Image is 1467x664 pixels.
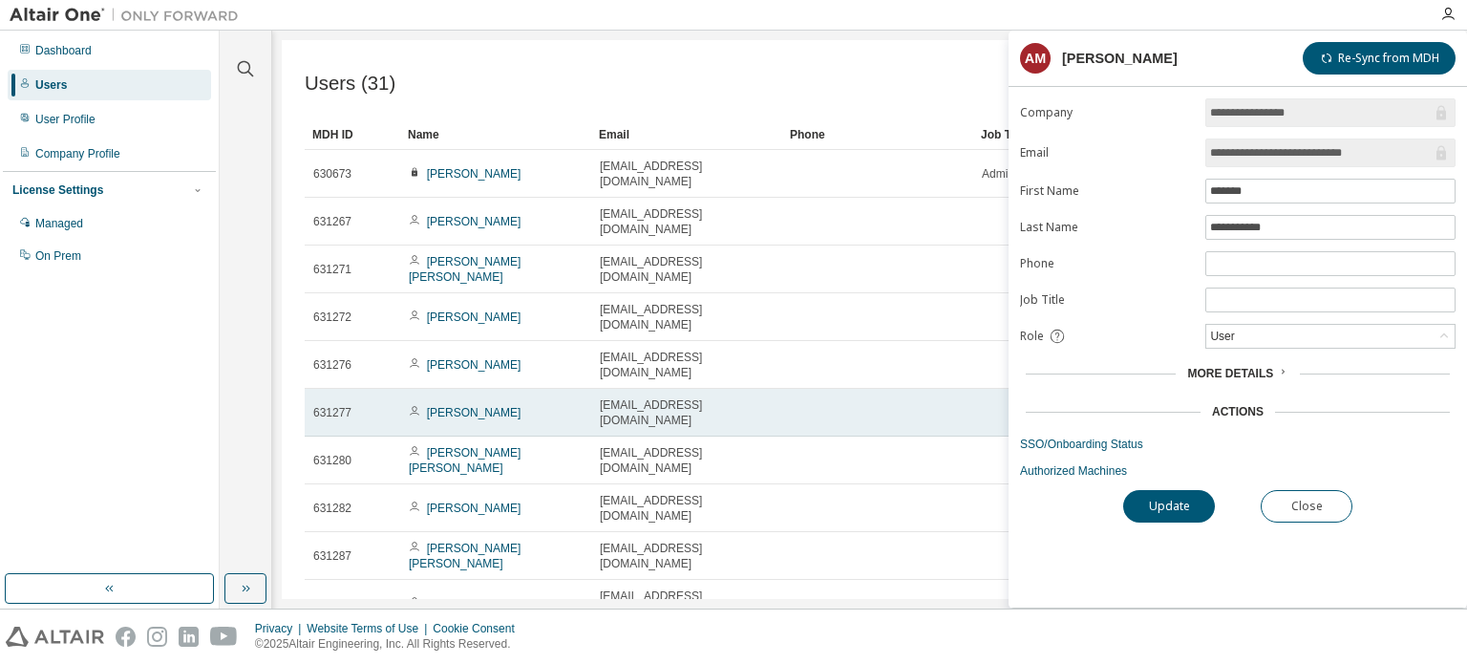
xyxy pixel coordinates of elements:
span: [EMAIL_ADDRESS][DOMAIN_NAME] [600,302,774,332]
span: [EMAIL_ADDRESS][DOMAIN_NAME] [600,159,774,189]
a: [PERSON_NAME] [PERSON_NAME] [409,446,521,475]
img: instagram.svg [147,627,167,647]
div: Job Title [981,119,1157,150]
span: 631277 [313,405,351,420]
span: Role [1020,329,1044,344]
img: facebook.svg [116,627,136,647]
label: Phone [1020,256,1194,271]
span: 631289 [313,596,351,611]
a: [PERSON_NAME] [427,406,521,419]
span: 631271 [313,262,351,277]
span: [EMAIL_ADDRESS][DOMAIN_NAME] [600,206,774,237]
button: Update [1123,490,1215,523]
span: [EMAIL_ADDRESS][DOMAIN_NAME] [600,254,774,285]
button: Close [1261,490,1352,523]
div: MDH ID [312,119,393,150]
div: Users [35,77,67,93]
div: Managed [35,216,83,231]
span: Users (31) [305,73,395,95]
span: 631280 [313,453,351,468]
div: Name [408,119,584,150]
a: [PERSON_NAME] [427,215,521,228]
div: User [1207,326,1237,347]
img: youtube.svg [210,627,238,647]
span: 631282 [313,501,351,516]
button: Re-Sync from MDH [1303,42,1456,75]
img: linkedin.svg [179,627,199,647]
div: AM [1020,43,1051,74]
span: [EMAIL_ADDRESS][DOMAIN_NAME] [600,493,774,524]
div: On Prem [35,248,81,264]
label: Last Name [1020,220,1194,235]
div: [PERSON_NAME] [1062,51,1178,66]
span: [EMAIL_ADDRESS][DOMAIN_NAME] [600,589,774,619]
a: [PERSON_NAME] [427,358,521,372]
a: [PERSON_NAME] [427,167,521,181]
div: Website Terms of Use [307,621,433,636]
div: User [1206,325,1455,348]
div: Email [599,119,775,150]
div: Phone [790,119,966,150]
span: [EMAIL_ADDRESS][DOMAIN_NAME] [600,541,774,571]
label: Company [1020,105,1194,120]
div: User Profile [35,112,96,127]
div: License Settings [12,182,103,198]
span: [EMAIL_ADDRESS][DOMAIN_NAME] [600,350,774,380]
a: [PERSON_NAME] [427,502,521,515]
a: [PERSON_NAME] [PERSON_NAME] [409,255,521,284]
span: 631267 [313,214,351,229]
span: 631272 [313,310,351,325]
div: Dashboard [35,43,92,58]
p: © 2025 Altair Engineering, Inc. All Rights Reserved. [255,636,526,653]
span: Admin [982,166,1014,182]
a: [PERSON_NAME] [427,597,521,610]
span: [EMAIL_ADDRESS][DOMAIN_NAME] [600,397,774,428]
span: 630673 [313,166,351,182]
a: [PERSON_NAME] [PERSON_NAME] [409,542,521,570]
span: More Details [1187,367,1273,380]
label: Email [1020,145,1194,161]
label: Job Title [1020,292,1194,308]
span: [EMAIL_ADDRESS][DOMAIN_NAME] [600,445,774,476]
div: Company Profile [35,146,120,161]
div: Privacy [255,621,307,636]
label: First Name [1020,183,1194,199]
div: Cookie Consent [433,621,525,636]
span: 631276 [313,357,351,373]
span: 631287 [313,548,351,564]
div: Actions [1212,404,1264,419]
a: Authorized Machines [1020,463,1456,479]
img: Altair One [10,6,248,25]
img: altair_logo.svg [6,627,104,647]
a: [PERSON_NAME] [427,311,521,324]
a: SSO/Onboarding Status [1020,437,1456,452]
